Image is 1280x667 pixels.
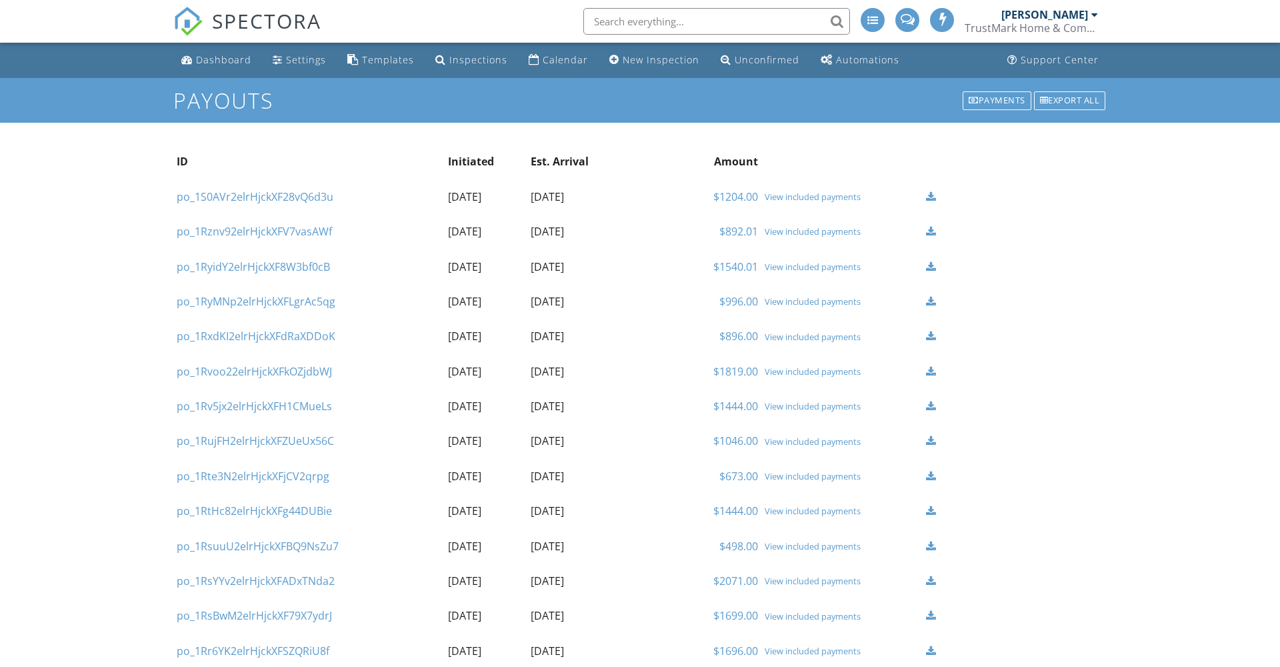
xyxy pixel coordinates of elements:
[173,144,445,179] th: ID
[173,18,321,46] a: SPECTORA
[173,89,1107,112] h1: Payouts
[177,608,332,623] a: po_1RsBwM2elrHjckXF79X7ydrJ
[445,494,527,528] td: [DATE]
[527,284,629,319] td: [DATE]
[445,459,527,494] td: [DATE]
[527,424,629,458] td: [DATE]
[765,436,919,447] a: View included payments
[527,354,629,389] td: [DATE]
[527,214,629,249] td: [DATE]
[765,506,919,516] a: View included payments
[445,564,527,598] td: [DATE]
[177,189,333,204] a: po_1S0AVr2elrHjckXF28vQ6d3u
[765,191,919,202] a: View included payments
[713,504,758,518] a: $1444.00
[362,53,414,66] div: Templates
[583,8,850,35] input: Search everything...
[713,259,758,274] a: $1540.01
[342,48,419,73] a: Templates
[177,644,329,658] a: po_1Rr6YK2elrHjckXFSZQRiU8f
[965,21,1098,35] div: TrustMark Home & Commercial Inspectors
[527,389,629,424] td: [DATE]
[623,53,699,66] div: New Inspection
[523,48,593,73] a: Calendar
[445,598,527,633] td: [DATE]
[177,469,329,484] a: po_1Rte3N2elrHjckXFjCV2qrpg
[445,389,527,424] td: [DATE]
[1033,90,1107,111] a: Export all
[527,319,629,354] td: [DATE]
[430,48,513,73] a: Inspections
[527,564,629,598] td: [DATE]
[815,48,905,73] a: Automations (Advanced)
[449,53,507,66] div: Inspections
[628,144,761,179] th: Amount
[735,53,799,66] div: Unconfirmed
[445,354,527,389] td: [DATE]
[1034,91,1106,110] div: Export all
[173,7,203,36] img: The Best Home Inspection Software - Spectora
[445,179,527,214] td: [DATE]
[765,261,919,272] a: View included payments
[713,608,758,623] a: $1699.00
[177,259,330,274] a: po_1RyidY2elrHjckXF8W3bf0cB
[527,494,629,528] td: [DATE]
[719,469,758,484] a: $673.00
[177,504,332,518] a: po_1RtHc82elrHjckXFg44DUBie
[527,144,629,179] th: Est. Arrival
[527,598,629,633] td: [DATE]
[713,574,758,588] a: $2071.00
[445,144,527,179] th: Initiated
[765,576,919,586] a: View included payments
[765,226,919,237] a: View included payments
[765,611,919,622] a: View included payments
[765,331,919,342] a: View included payments
[719,329,758,344] a: $896.00
[765,401,919,412] a: View included payments
[765,646,919,656] a: View included payments
[177,364,332,379] a: po_1Rvoo22elrHjckXFkOZjdbWJ
[445,319,527,354] td: [DATE]
[765,471,919,482] a: View included payments
[713,644,758,658] a: $1696.00
[765,541,919,552] a: View included payments
[765,296,919,307] a: View included payments
[1021,53,1099,66] div: Support Center
[715,48,805,73] a: Unconfirmed
[719,539,758,554] a: $498.00
[527,179,629,214] td: [DATE]
[527,459,629,494] td: [DATE]
[713,364,758,379] a: $1819.00
[177,329,335,344] a: po_1RxdKI2elrHjckXFdRaXDDoK
[445,424,527,458] td: [DATE]
[713,434,758,448] a: $1046.00
[177,574,335,588] a: po_1RsYYv2elrHjckXFADxTNda2
[286,53,326,66] div: Settings
[604,48,705,73] a: New Inspection
[177,434,334,448] a: po_1RujFH2elrHjckXFZUeUx56C
[765,366,919,377] a: View included payments
[1002,48,1104,73] a: Support Center
[177,294,335,309] a: po_1RyMNp2elrHjckXFLgrAc5qg
[1001,8,1088,21] div: [PERSON_NAME]
[177,399,332,414] a: po_1Rv5jx2elrHjckXFH1CMueLs
[196,53,251,66] div: Dashboard
[445,529,527,564] td: [DATE]
[445,249,527,284] td: [DATE]
[719,294,758,309] a: $996.00
[177,539,339,554] a: po_1RsuuU2elrHjckXFBQ9NsZu7
[527,249,629,284] td: [DATE]
[177,224,332,239] a: po_1Rznv92elrHjckXFV7vasAWf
